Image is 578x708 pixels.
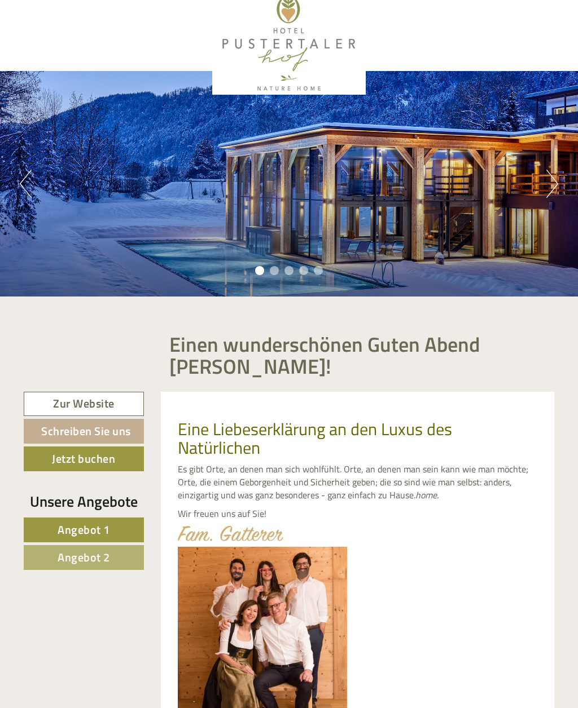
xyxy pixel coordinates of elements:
em: home. [415,489,439,502]
div: Unsere Angebote [24,492,144,512]
img: image [178,526,283,542]
span: Angebot 2 [58,549,110,567]
button: Previous [20,170,32,198]
p: Wir freuen uns auf Sie! [178,508,538,521]
a: Jetzt buchen [24,447,144,472]
button: Next [546,170,558,198]
span: Angebot 1 [58,521,110,539]
h1: Einen wunderschönen Guten Abend [PERSON_NAME]! [169,334,546,378]
span: Eine Liebeserklärung an den Luxus des Natürlichen [178,417,452,461]
p: Es gibt Orte, an denen man sich wohlfühlt. Orte, an denen man sein kann wie man möchte; Orte, die... [178,463,538,502]
a: Schreiben Sie uns [24,419,144,444]
a: Zur Website [24,392,144,417]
